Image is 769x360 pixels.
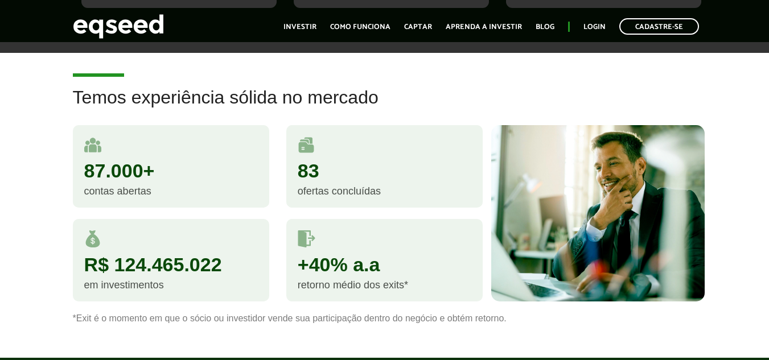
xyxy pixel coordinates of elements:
div: em investimentos [84,280,258,290]
a: Captar [404,23,432,31]
div: contas abertas [84,186,258,196]
a: Investir [283,23,316,31]
div: retorno médio dos exits* [298,280,471,290]
div: 83 [298,161,471,180]
img: EqSeed [73,11,164,42]
img: rodadas.svg [298,136,315,154]
a: Como funciona [330,23,390,31]
a: Cadastre-se [619,18,699,35]
p: *Exit é o momento em que o sócio ou investidor vende sua participação dentro do negócio e obtém r... [73,313,697,324]
div: 87.000+ [84,161,258,180]
img: money.svg [84,230,101,247]
div: +40% a.a [298,255,471,274]
h2: Temos experiência sólida no mercado [73,88,697,125]
a: Aprenda a investir [446,23,522,31]
a: Login [583,23,606,31]
img: saidas.svg [298,230,315,247]
a: Blog [536,23,554,31]
div: ofertas concluídas [298,186,471,196]
img: user.svg [84,136,101,154]
div: R$ 124.465.022 [84,255,258,274]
